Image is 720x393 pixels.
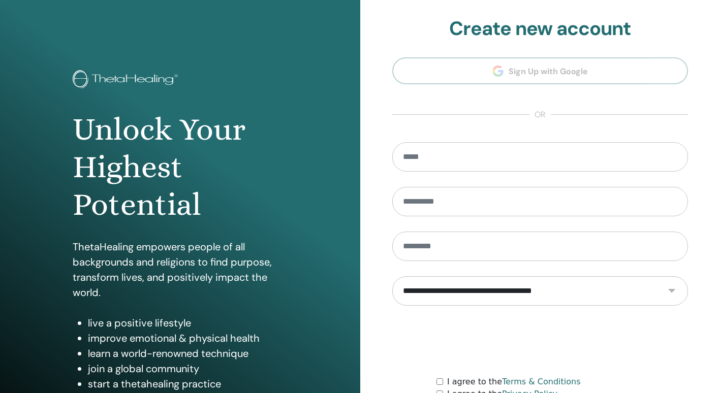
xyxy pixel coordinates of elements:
span: or [529,109,551,121]
li: improve emotional & physical health [88,331,287,346]
li: start a thetahealing practice [88,376,287,391]
li: live a positive lifestyle [88,315,287,331]
li: join a global community [88,361,287,376]
iframe: reCAPTCHA [463,321,617,361]
a: Terms & Conditions [502,377,580,386]
p: ThetaHealing empowers people of all backgrounds and religions to find purpose, transform lives, a... [73,239,287,300]
h1: Unlock Your Highest Potential [73,111,287,224]
li: learn a world-renowned technique [88,346,287,361]
h2: Create new account [392,17,688,41]
label: I agree to the [447,376,581,388]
